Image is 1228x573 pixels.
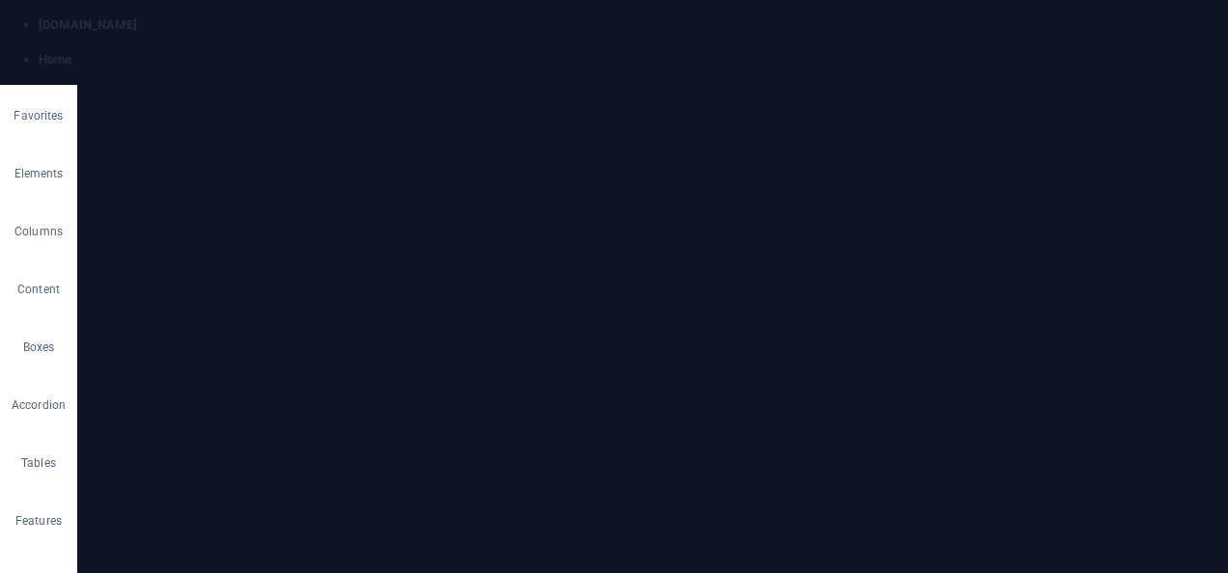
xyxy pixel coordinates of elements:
[39,51,1228,68] h4: Home
[21,455,56,471] p: Tables
[12,397,66,413] p: Accordion
[15,513,62,529] p: Features
[39,16,1228,34] h4: [DOMAIN_NAME]
[23,340,55,355] p: Boxes
[14,108,63,123] p: Favorites
[14,224,63,239] p: Columns
[17,282,60,297] p: Content
[14,166,64,181] p: Elements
